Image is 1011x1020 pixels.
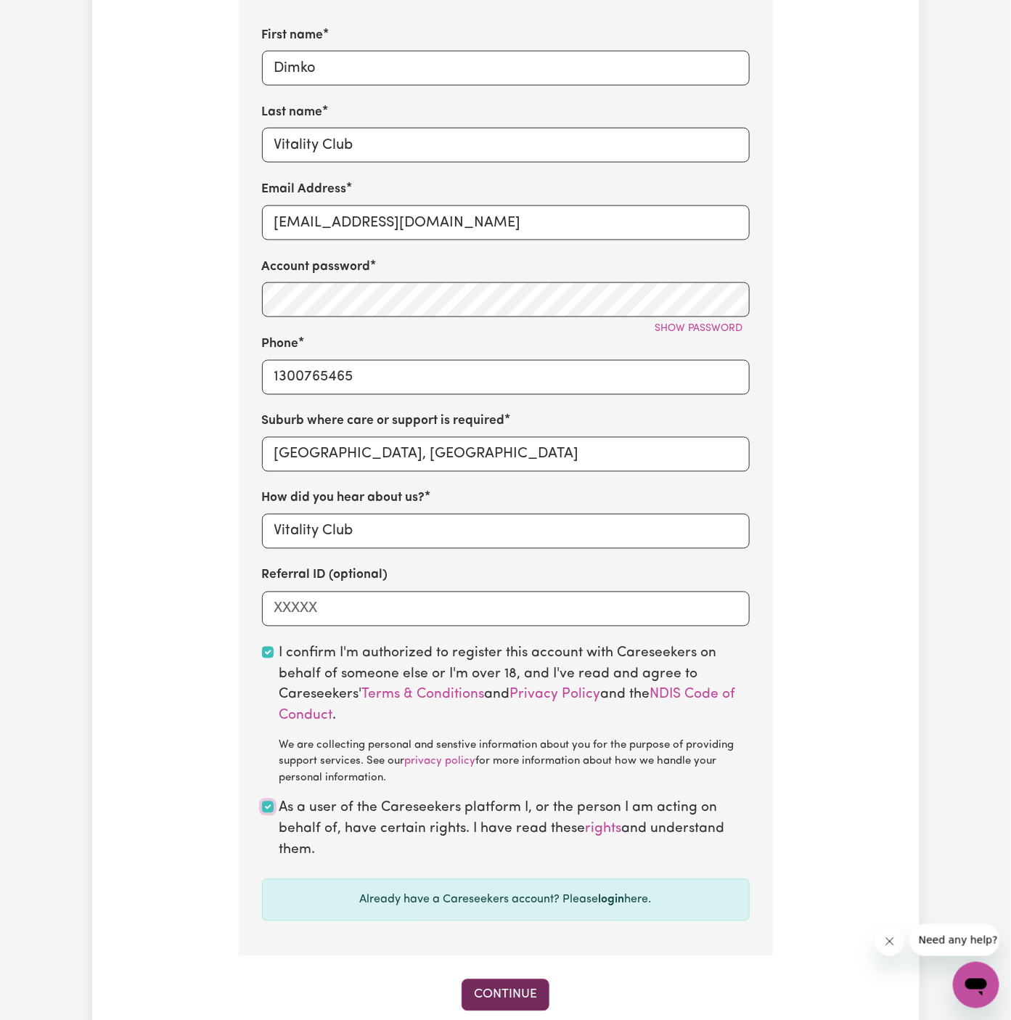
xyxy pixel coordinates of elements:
input: XXXXX [262,592,750,627]
label: First name [262,26,324,45]
label: Last name [262,103,323,122]
div: Already have a Careseekers account? Please here. [262,879,750,921]
a: Terms & Conditions [362,688,485,702]
input: e.g. diana.rigg@yahoo.com.au [262,205,750,240]
iframe: Button to launch messaging window [953,962,999,1008]
input: e.g. Diana [262,51,750,86]
input: e.g. Google, word of mouth etc. [262,514,750,549]
label: How did you hear about us? [262,489,425,508]
label: I confirm I'm authorized to register this account with Careseekers on behalf of someone else or I... [279,644,750,788]
label: Email Address [262,180,347,199]
label: Referral ID (optional) [262,566,388,585]
iframe: Message from company [910,924,999,956]
input: e.g. 0412 345 678 [262,360,750,395]
label: Suburb where care or support is required [262,412,505,431]
a: rights [586,823,622,836]
a: Privacy Policy [510,688,601,702]
input: e.g. Rigg [262,128,750,163]
input: e.g. North Bondi, New South Wales [262,437,750,472]
label: Account password [262,258,371,277]
button: Continue [462,979,549,1011]
label: As a user of the Careseekers platform I, or the person I am acting on behalf of, have certain rig... [279,799,750,861]
div: We are collecting personal and senstive information about you for the purpose of providing suppor... [279,738,750,788]
label: Phone [262,335,299,354]
a: login [599,894,625,906]
button: Show password [649,317,750,340]
span: Show password [655,323,743,334]
a: privacy policy [405,756,476,767]
iframe: Close message [875,927,904,956]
